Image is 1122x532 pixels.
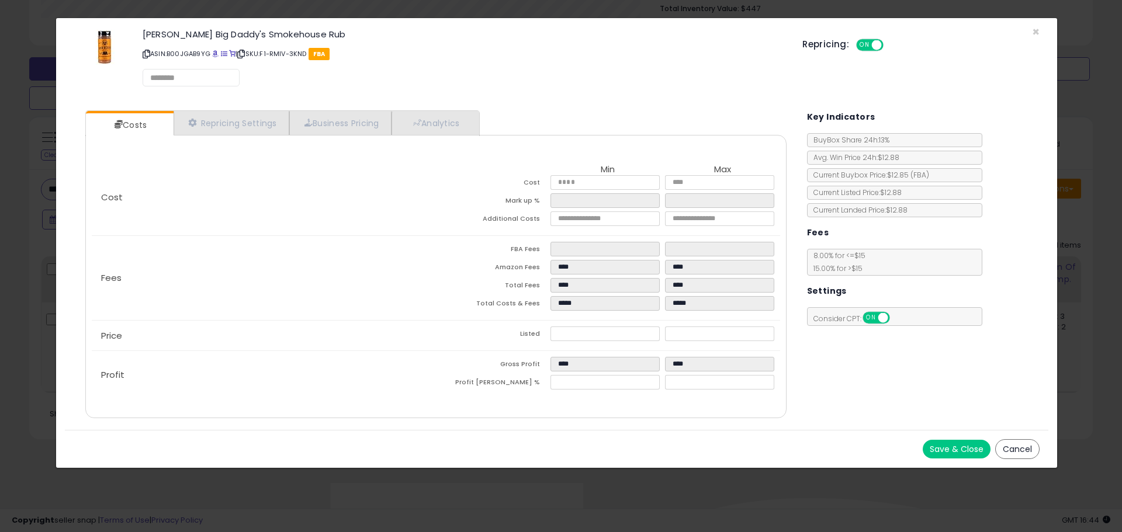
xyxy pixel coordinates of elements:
td: Cost [436,175,550,193]
a: BuyBox page [212,49,219,58]
p: Profit [92,370,436,380]
p: Price [92,331,436,340]
button: Cancel [995,439,1040,459]
img: 41hXduuXo0L._SL60_.jpg [86,30,122,65]
a: All offer listings [221,49,227,58]
span: FBA [309,48,330,60]
span: Avg. Win Price 24h: $12.88 [808,152,899,162]
p: ASIN: B00JGAB9YG | SKU: F1-RMIV-3KND [143,44,785,63]
a: Business Pricing [289,111,392,135]
td: Total Fees [436,278,550,296]
h3: [PERSON_NAME] Big Daddy's Smokehouse Rub [143,30,785,39]
a: Your listing only [229,49,236,58]
span: ON [857,40,872,50]
span: ON [864,313,878,323]
th: Max [665,165,780,175]
span: 8.00 % for <= $15 [808,251,865,273]
td: Profit [PERSON_NAME] % [436,375,550,393]
h5: Key Indicators [807,110,875,124]
a: Analytics [392,111,478,135]
span: Current Listed Price: $12.88 [808,187,902,197]
span: OFF [882,40,901,50]
td: Listed [436,326,550,345]
a: Repricing Settings [174,111,289,135]
h5: Repricing: [802,40,849,49]
h5: Fees [807,225,829,240]
td: FBA Fees [436,242,550,260]
span: × [1032,23,1040,40]
td: Gross Profit [436,357,550,375]
span: BuyBox Share 24h: 13% [808,135,889,145]
span: $12.85 [887,170,929,180]
p: Fees [92,273,436,283]
span: OFF [888,313,906,323]
td: Amazon Fees [436,260,550,278]
td: Additional Costs [436,211,550,230]
span: Current Landed Price: $12.88 [808,205,908,215]
td: Total Costs & Fees [436,296,550,314]
h5: Settings [807,284,847,298]
span: Consider CPT: [808,314,905,324]
span: Current Buybox Price: [808,170,929,180]
span: ( FBA ) [910,170,929,180]
a: Costs [86,113,172,137]
th: Min [550,165,665,175]
td: Mark up % [436,193,550,211]
span: 15.00 % for > $15 [808,263,863,273]
button: Save & Close [923,440,991,458]
p: Cost [92,193,436,202]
